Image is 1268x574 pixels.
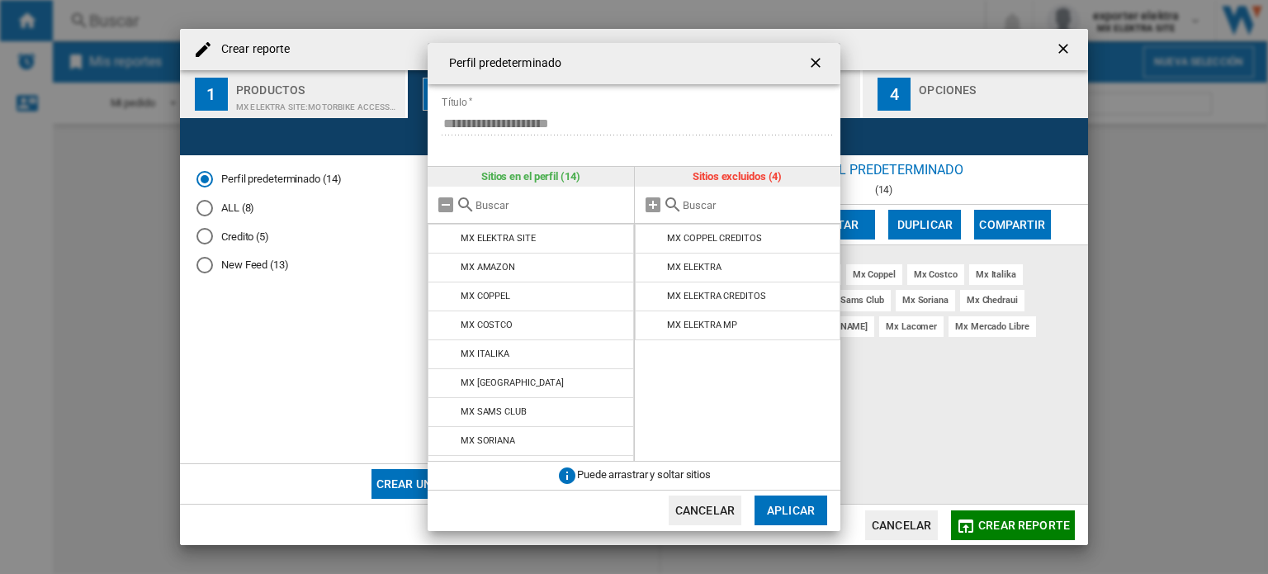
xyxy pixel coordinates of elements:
[755,496,827,525] button: Aplicar
[669,496,741,525] button: Cancelar
[643,195,663,215] md-icon: Añadir todos
[683,199,833,211] input: Buscar
[461,262,515,273] div: MX AMAZON
[577,468,711,481] span: Puede arrastrar y soltar sitios
[461,435,515,446] div: MX SORIANA
[461,233,536,244] div: MX ELEKTRA SITE
[667,262,721,273] div: MX ELEKTRA
[436,195,456,215] md-icon: Quitar todo
[667,320,737,330] div: MX ELEKTRA MP
[475,199,626,211] input: Buscar
[635,167,841,187] div: Sitios excluidos (4)
[807,55,827,74] ng-md-icon: getI18NText('BUTTONS.CLOSE_DIALOG')
[461,406,527,417] div: MX SAMS CLUB
[461,377,564,388] div: MX [GEOGRAPHIC_DATA]
[667,291,765,301] div: MX ELEKTRA CREDITOS
[441,55,561,72] h4: Perfil predeterminado
[461,291,510,301] div: MX COPPEL
[428,167,634,187] div: Sitios en el perfil (14)
[801,47,834,80] button: getI18NText('BUTTONS.CLOSE_DIALOG')
[461,349,509,359] div: MX ITALIKA
[667,233,761,244] div: MX COPPEL CREDITOS
[461,320,513,330] div: MX COSTCO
